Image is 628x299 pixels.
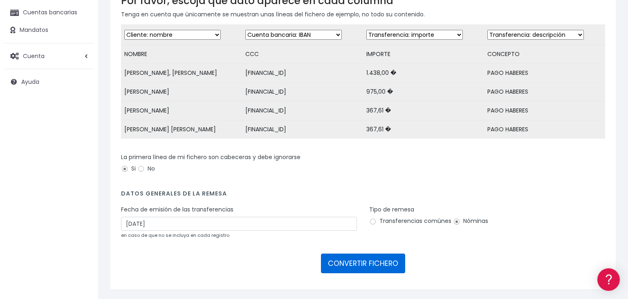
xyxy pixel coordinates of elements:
td: [FINANCIAL_ID] [242,83,363,101]
a: API [8,209,155,222]
label: Tipo de remesa [369,205,414,214]
td: CCC [242,45,363,64]
a: Cuentas bancarias [4,4,94,21]
td: [PERSON_NAME] [121,101,242,120]
label: Fecha de emisión de las transferencias [121,205,233,214]
td: PAGO HABERES [484,120,605,139]
td: NOMBRE [121,45,242,64]
a: Cuenta [4,47,94,65]
label: Nóminas [453,217,488,225]
td: 367,61 � [363,101,484,120]
td: [FINANCIAL_ID] [242,120,363,139]
td: PAGO HABERES [484,101,605,120]
div: Convertir ficheros [8,90,155,98]
h4: Datos generales de la remesa [121,190,605,201]
a: Perfiles de empresas [8,142,155,154]
td: CONCEPTO [484,45,605,64]
span: Cuenta [23,52,45,60]
div: Facturación [8,162,155,170]
a: Ayuda [4,73,94,90]
div: Información general [8,57,155,65]
td: IMPORTE [363,45,484,64]
p: Tenga en cuenta que únicamente se muestran unas líneas del fichero de ejemplo, no todo su contenido. [121,10,605,19]
td: [PERSON_NAME] [121,83,242,101]
td: PAGO HABERES [484,83,605,101]
td: [FINANCIAL_ID] [242,101,363,120]
td: 975,00 � [363,83,484,101]
a: Mandatos [4,22,94,39]
a: General [8,175,155,188]
label: Transferencias comúnes [369,217,451,225]
button: Contáctanos [8,219,155,233]
td: 1.438,00 � [363,64,484,83]
label: La primera línea de mi fichero son cabeceras y debe ignorarse [121,153,301,162]
td: [PERSON_NAME], [PERSON_NAME] [121,64,242,83]
td: 367,61 � [363,120,484,139]
a: Videotutoriales [8,129,155,142]
button: CONVERTIR FICHERO [321,254,405,273]
td: PAGO HABERES [484,64,605,83]
a: Formatos [8,103,155,116]
label: Si [121,164,136,173]
span: Ayuda [21,78,39,86]
a: Información general [8,70,155,82]
td: [PERSON_NAME] [PERSON_NAME] [121,120,242,139]
a: POWERED BY ENCHANT [112,236,157,243]
td: [FINANCIAL_ID] [242,64,363,83]
small: en caso de que no se incluya en cada registro [121,232,229,238]
label: No [137,164,155,173]
a: Problemas habituales [8,116,155,129]
div: Programadores [8,196,155,204]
